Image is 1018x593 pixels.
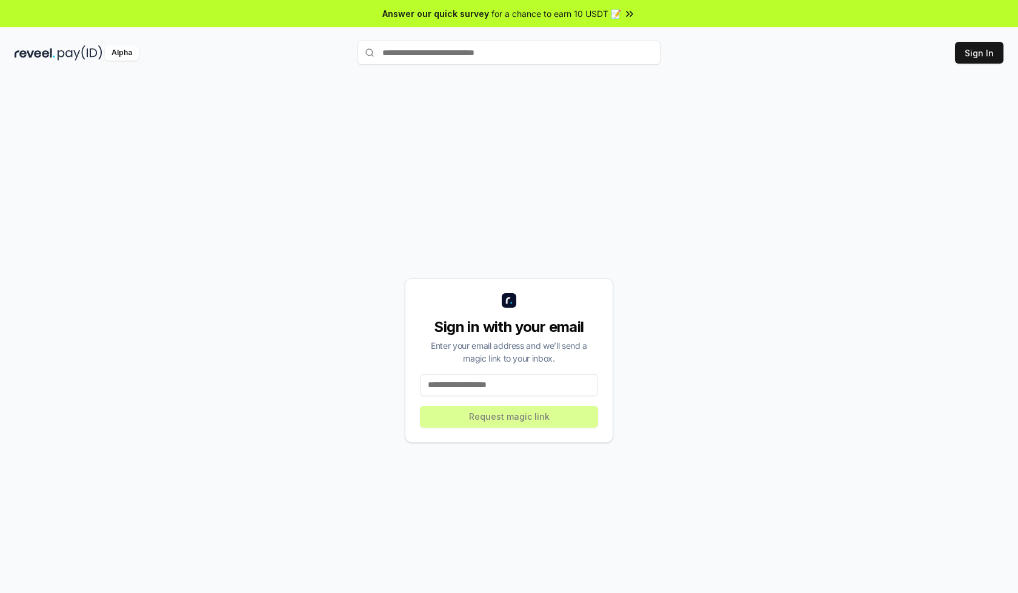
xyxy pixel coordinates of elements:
[15,45,55,61] img: reveel_dark
[420,339,598,365] div: Enter your email address and we’ll send a magic link to your inbox.
[491,7,621,20] span: for a chance to earn 10 USDT 📝
[955,42,1003,64] button: Sign In
[502,293,516,308] img: logo_small
[105,45,139,61] div: Alpha
[58,45,102,61] img: pay_id
[382,7,489,20] span: Answer our quick survey
[420,317,598,337] div: Sign in with your email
